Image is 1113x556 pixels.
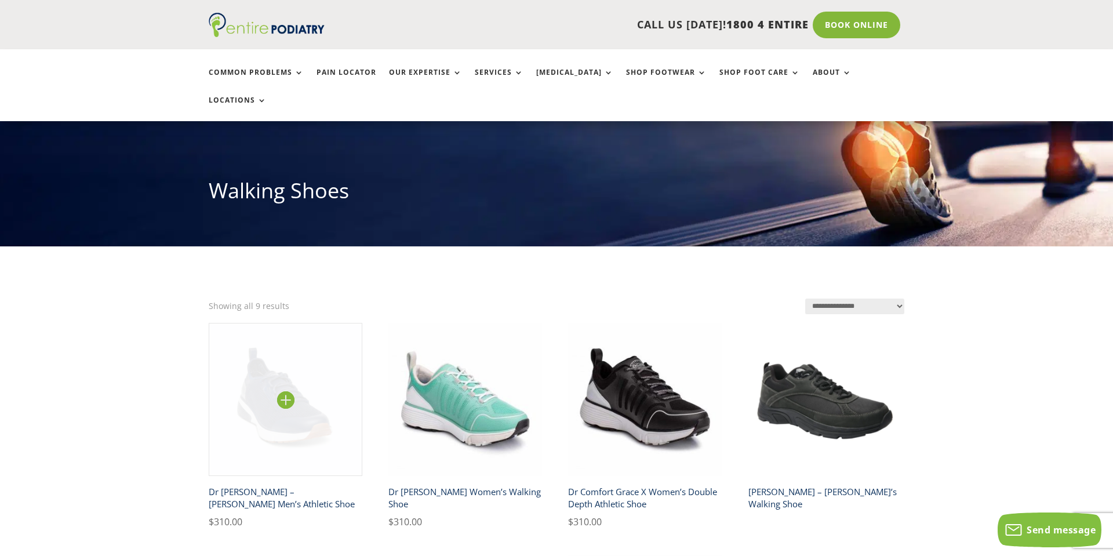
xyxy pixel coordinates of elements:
[998,513,1101,547] button: Send message
[1027,524,1096,536] span: Send message
[719,68,800,93] a: Shop Foot Care
[536,68,613,93] a: [MEDICAL_DATA]
[209,515,214,528] span: $
[209,515,242,528] bdi: 310.00
[813,12,900,38] a: Book Online
[748,481,902,514] h2: [PERSON_NAME] – [PERSON_NAME]’s Walking Shoe
[805,299,904,314] select: Shop order
[568,515,573,528] span: $
[388,323,542,477] img: Dr Comfort Grace Women's Athletic Shoe Seafoam Green
[209,13,325,37] img: logo (1)
[568,515,602,528] bdi: 310.00
[813,68,852,93] a: About
[209,68,304,93] a: Common Problems
[748,323,902,515] a: aaron drew shoe black mens walking shoe entire podiatry[PERSON_NAME] – [PERSON_NAME]’s Walking Shoe
[209,96,267,121] a: Locations
[209,176,904,211] h1: Walking Shoes
[317,68,376,93] a: Pain Locator
[209,299,289,314] p: Showing all 9 results
[568,323,722,477] img: Dr Comfort Grace X Women's Athletic Shoe Black
[209,323,362,530] a: jack dr comfort blue mens casual athletic shoe entire podiatryDr [PERSON_NAME] – [PERSON_NAME] Me...
[568,481,722,514] h2: Dr Comfort Grace X Women’s Double Depth Athletic Shoe
[388,515,422,528] bdi: 310.00
[475,68,523,93] a: Services
[748,323,902,477] img: aaron drew shoe black mens walking shoe entire podiatry
[209,481,362,514] h2: Dr [PERSON_NAME] – [PERSON_NAME] Men’s Athletic Shoe
[209,323,362,477] img: jack dr comfort blue mens casual athletic shoe entire podiatry
[388,323,542,530] a: Dr Comfort Grace Women's Athletic Shoe Seafoam GreenDr [PERSON_NAME] Women’s Walking Shoe $310.00
[388,481,542,514] h2: Dr [PERSON_NAME] Women’s Walking Shoe
[726,17,809,31] span: 1800 4 ENTIRE
[568,323,722,530] a: Dr Comfort Grace X Women's Athletic Shoe BlackDr Comfort Grace X Women’s Double Depth Athletic Sh...
[626,68,707,93] a: Shop Footwear
[209,28,325,39] a: Entire Podiatry
[389,68,462,93] a: Our Expertise
[369,17,809,32] p: CALL US [DATE]!
[388,515,394,528] span: $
